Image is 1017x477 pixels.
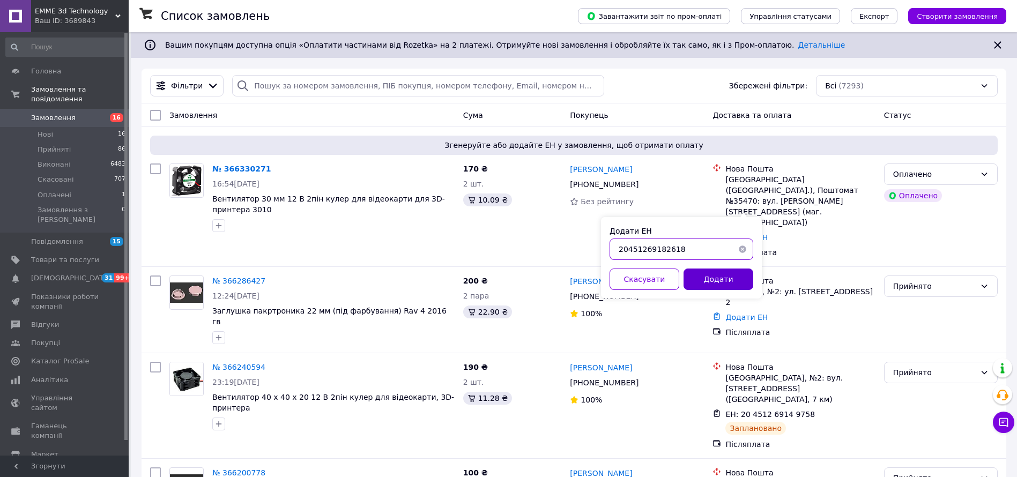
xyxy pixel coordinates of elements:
button: Чат з покупцем [993,412,1014,433]
button: Скасувати [610,269,679,290]
span: [DEMOGRAPHIC_DATA] [31,273,110,283]
span: Каталог ProSale [31,356,89,366]
label: Додати ЕН [610,227,652,235]
span: Скасовані [38,175,74,184]
span: Повідомлення [31,237,83,247]
a: № 366330271 [212,165,271,173]
div: Післяплата [725,439,875,450]
div: с. Гатное, №2: ул. [STREET_ADDRESS] 2 [725,286,875,308]
span: Відгуки [31,320,59,330]
a: Фото товару [169,362,204,396]
div: Прийнято [893,367,976,378]
span: Прийняті [38,145,71,154]
span: Покупець [570,111,608,120]
span: Нові [38,130,53,139]
div: 11.28 ₴ [463,392,512,405]
div: Пром-оплата [725,247,875,258]
span: Управління статусами [749,12,832,20]
span: Експорт [859,12,889,20]
a: № 366240594 [212,363,265,371]
span: 2 пара [463,292,489,300]
span: Виконані [38,160,71,169]
span: 16 [110,113,123,122]
span: Покупці [31,338,60,348]
span: [PHONE_NUMBER] [570,378,639,387]
span: 99+ [114,273,132,282]
span: Без рейтингу [581,197,634,206]
span: 190 ₴ [463,363,488,371]
span: [PHONE_NUMBER] [570,292,639,301]
a: Фото товару [169,163,204,198]
span: 100% [581,396,602,404]
input: Пошук [5,38,127,57]
span: 0 [122,205,125,225]
span: Аналітика [31,375,68,385]
span: Згенеруйте або додайте ЕН у замовлення, щоб отримати оплату [154,140,993,151]
a: [PERSON_NAME] [570,362,632,373]
span: Маркет [31,450,58,459]
span: (7293) [838,81,864,90]
span: 100% [581,309,602,318]
span: 170 ₴ [463,165,488,173]
span: [PHONE_NUMBER] [570,180,639,189]
a: Додати ЕН [725,313,768,322]
span: 16 [118,130,125,139]
span: Показники роботи компанії [31,292,99,311]
div: 22.90 ₴ [463,305,512,318]
div: [GEOGRAPHIC_DATA] ([GEOGRAPHIC_DATA].), Поштомат №35470: вул. [PERSON_NAME][STREET_ADDRESS] (маг.... [725,174,875,228]
span: Оплачені [38,190,71,200]
span: Вашим покупцям доступна опція «Оплатити частинами від Rozetka» на 2 платежі. Отримуйте нові замов... [165,41,845,49]
div: Нова Пошта [725,275,875,286]
span: 1 [122,190,125,200]
h1: Список замовлень [161,10,270,23]
div: [GEOGRAPHIC_DATA], №2: вул. [STREET_ADDRESS] ([GEOGRAPHIC_DATA], 7 км) [725,372,875,405]
span: 31 [102,273,114,282]
a: Створити замовлення [897,11,1006,20]
div: Післяплата [725,327,875,338]
span: Статус [884,111,911,120]
span: Головна [31,66,61,76]
span: Фільтри [171,80,203,91]
a: Фото товару [169,275,204,310]
span: Замовлення [31,113,76,123]
span: Замовлення та повідомлення [31,85,129,104]
a: [PERSON_NAME] [570,276,632,287]
div: Нова Пошта [725,362,875,372]
span: Гаманець компанії [31,421,99,441]
a: Вентилятор 40 х 40 х 20 12 В 2пін кулер для відеокарти, 3D-принтера [212,393,454,412]
img: Фото товару [170,362,203,396]
span: Замовлення [169,111,217,120]
span: Завантажити звіт по пром-оплаті [587,11,722,21]
span: 2 шт. [463,378,484,386]
div: 10.09 ₴ [463,193,512,206]
button: Додати [684,269,753,290]
span: Замовлення з [PERSON_NAME] [38,205,122,225]
button: Очистить [732,238,753,260]
span: 86 [118,145,125,154]
span: 6483 [110,160,125,169]
span: Cума [463,111,483,120]
span: 15 [110,237,123,246]
span: 2 шт. [463,180,484,188]
span: Доставка та оплата [712,111,791,120]
div: Оплачено [893,168,976,180]
div: Прийнято [893,280,976,292]
div: Нова Пошта [725,163,875,174]
span: 100 ₴ [463,468,488,477]
button: Експорт [851,8,898,24]
span: EMME 3d Technology [35,6,115,16]
a: № 366200778 [212,468,265,477]
span: Товари та послуги [31,255,99,265]
span: 23:19[DATE] [212,378,259,386]
span: Створити замовлення [917,12,998,20]
span: 200 ₴ [463,277,488,285]
a: Вентилятор 30 мм 12 В 2пін кулер для відеокарти для 3D-принтера 3010 [212,195,445,214]
span: Всі [825,80,836,91]
a: Заглушка пакртроника 22 мм (під фарбування) Rav 4 2016 гв [212,307,447,326]
div: Заплановано [725,422,786,435]
a: [PERSON_NAME] [570,164,632,175]
span: Збережені фільтри: [729,80,807,91]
